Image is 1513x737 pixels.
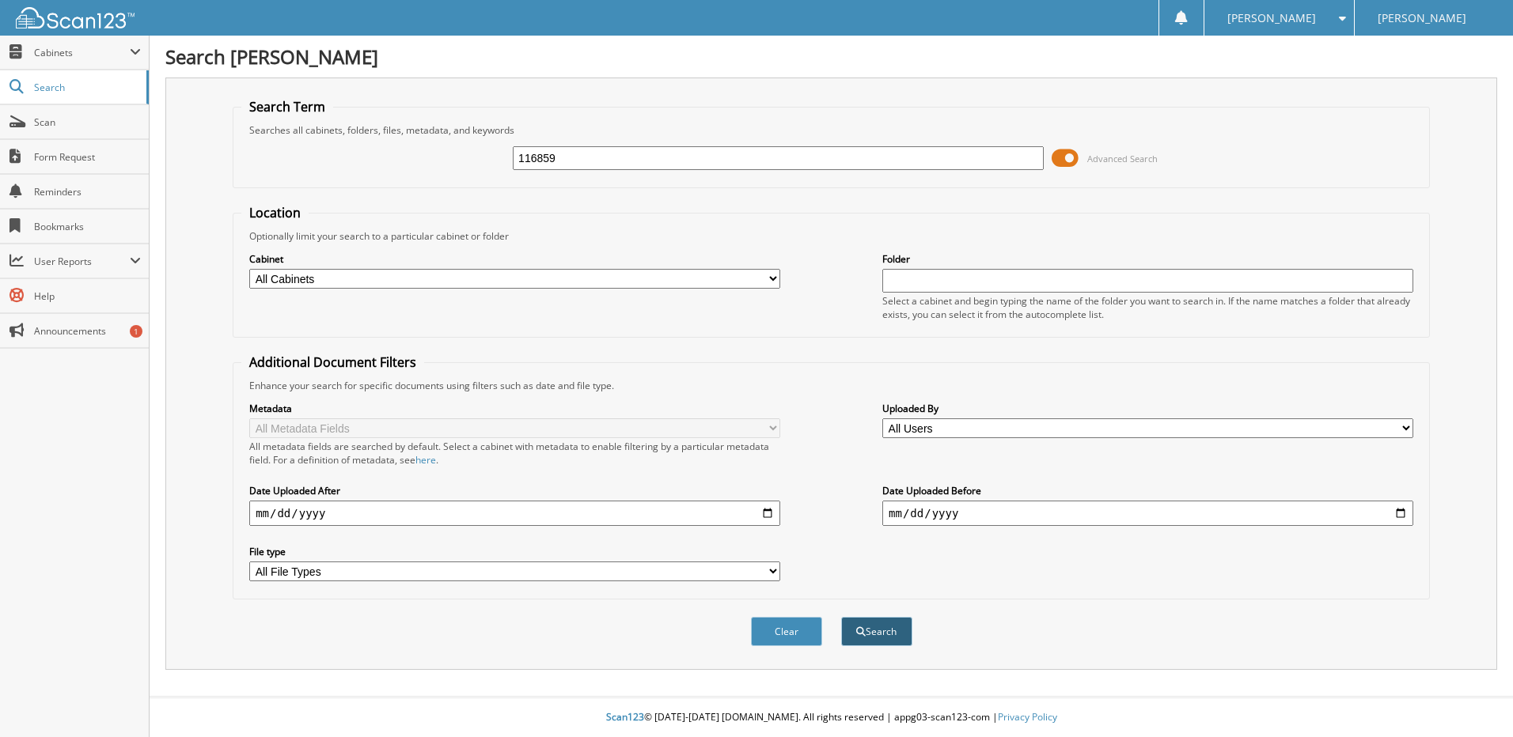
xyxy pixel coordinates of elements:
[249,501,780,526] input: start
[241,204,309,221] legend: Location
[130,325,142,338] div: 1
[241,379,1421,392] div: Enhance your search for specific documents using filters such as date and file type.
[1434,661,1513,737] iframe: Chat Widget
[34,220,141,233] span: Bookmarks
[34,255,130,268] span: User Reports
[751,617,822,646] button: Clear
[1087,153,1158,164] span: Advanced Search
[249,484,780,497] label: Date Uploaded After
[241,353,424,371] legend: Additional Document Filters
[34,81,138,94] span: Search
[16,7,135,28] img: scan123-logo-white.svg
[882,484,1413,497] label: Date Uploaded Before
[249,545,780,558] label: File type
[249,252,780,266] label: Cabinet
[34,324,141,338] span: Announcements
[1227,13,1316,23] span: [PERSON_NAME]
[841,617,912,646] button: Search
[241,123,1421,137] div: Searches all cabinets, folders, files, metadata, and keywords
[34,185,141,198] span: Reminders
[882,294,1413,321] div: Select a cabinet and begin typing the name of the folder you want to search in. If the name match...
[882,402,1413,415] label: Uploaded By
[249,402,780,415] label: Metadata
[34,289,141,303] span: Help
[882,501,1413,526] input: end
[150,698,1513,737] div: © [DATE]-[DATE] [DOMAIN_NAME]. All rights reserved | appg03-scan123-com |
[998,710,1057,724] a: Privacy Policy
[249,440,780,467] div: All metadata fields are searched by default. Select a cabinet with metadata to enable filtering b...
[241,98,333,115] legend: Search Term
[34,115,141,129] span: Scan
[882,252,1413,266] label: Folder
[34,46,130,59] span: Cabinets
[165,43,1497,70] h1: Search [PERSON_NAME]
[241,229,1421,243] div: Optionally limit your search to a particular cabinet or folder
[415,453,436,467] a: here
[606,710,644,724] span: Scan123
[1378,13,1466,23] span: [PERSON_NAME]
[34,150,141,164] span: Form Request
